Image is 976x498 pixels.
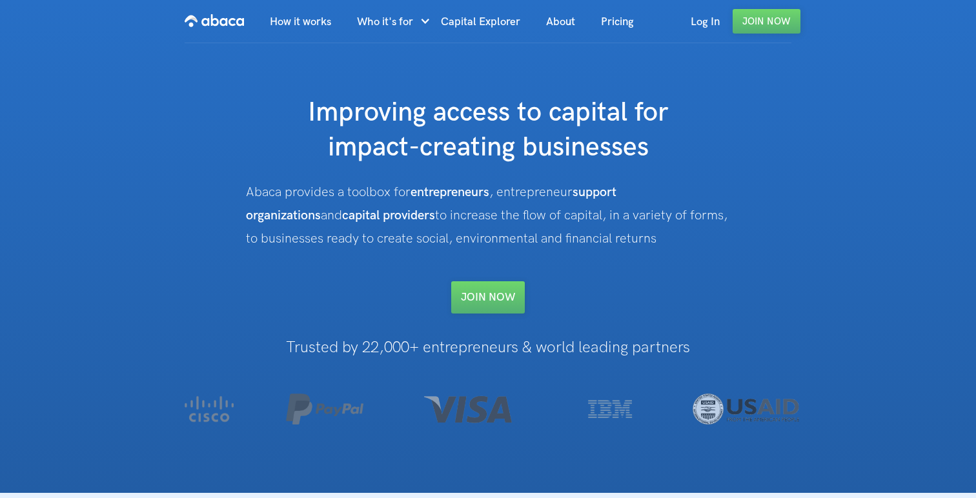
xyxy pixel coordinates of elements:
strong: entrepreneurs [411,184,489,200]
h1: Improving access to capital for impact-creating businesses [230,95,746,165]
a: Join NOW [451,281,525,314]
img: Abaca logo [185,10,244,31]
strong: capital providers [342,208,435,223]
a: Join Now [733,9,800,34]
h1: Trusted by 22,000+ entrepreneurs & world leading partners [147,339,829,356]
div: Abaca provides a toolbox for , entrepreneur and to increase the flow of capital, in a variety of ... [246,181,730,250]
